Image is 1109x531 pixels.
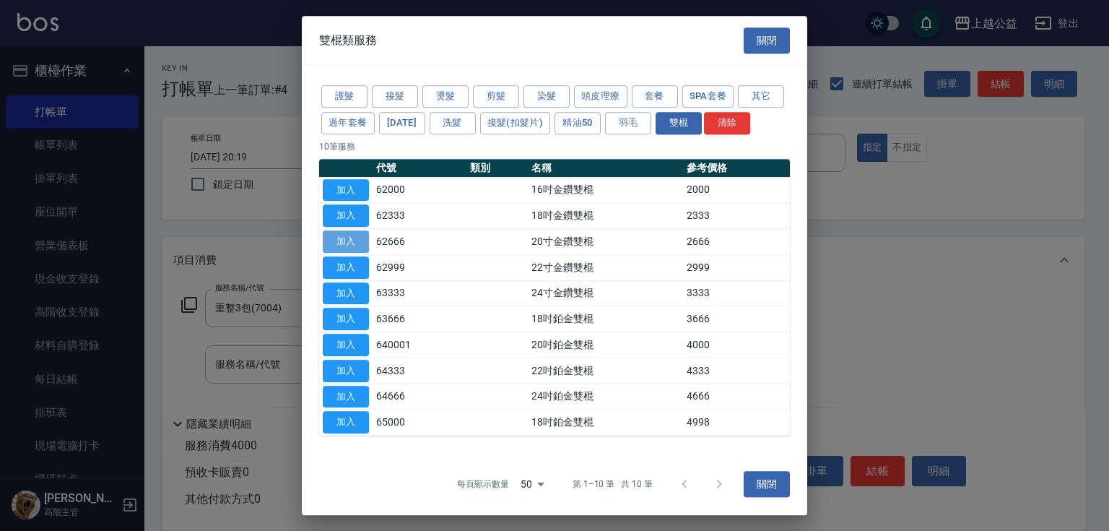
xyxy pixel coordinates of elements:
td: 65000 [373,410,466,436]
button: 其它 [738,85,784,108]
button: 剪髮 [473,85,519,108]
td: 18吋鉑金雙棍 [528,306,683,332]
td: 4000 [683,332,790,358]
td: 18吋金鑽雙棍 [528,203,683,229]
td: 3333 [683,280,790,306]
td: 4333 [683,358,790,384]
button: 羽毛 [605,112,651,134]
td: 20寸金鑽雙棍 [528,229,683,255]
button: 加入 [323,360,369,382]
td: 2666 [683,229,790,255]
button: 加入 [323,411,369,433]
p: 10 筆服務 [319,140,790,153]
button: 接髮(扣髮片) [480,112,551,134]
button: 加入 [323,308,369,330]
button: [DATE] [379,112,425,134]
td: 64666 [373,384,466,410]
p: 第 1–10 筆 共 10 筆 [573,478,653,491]
button: 關閉 [744,27,790,54]
td: 22寸金鑽雙棍 [528,254,683,280]
td: 24寸金鑽雙棍 [528,280,683,306]
p: 每頁顯示數量 [457,478,509,491]
div: 50 [515,465,549,504]
td: 62999 [373,254,466,280]
td: 62000 [373,177,466,203]
th: 參考價格 [683,159,790,178]
button: 加入 [323,179,369,202]
td: 63666 [373,306,466,332]
td: 2333 [683,203,790,229]
button: SPA套餐 [682,85,734,108]
td: 22吋鉑金雙棍 [528,358,683,384]
td: 16吋金鑽雙棍 [528,177,683,203]
button: 雙棍 [656,112,702,134]
button: 護髮 [321,85,368,108]
button: 接髮 [372,85,418,108]
button: 加入 [323,282,369,305]
button: 加入 [323,334,369,356]
button: 染髮 [523,85,570,108]
td: 2000 [683,177,790,203]
button: 洗髮 [430,112,476,134]
td: 18吋鉑金雙棍 [528,410,683,436]
td: 62333 [373,203,466,229]
button: 加入 [323,386,369,408]
td: 24吋鉑金雙棍 [528,384,683,410]
td: 4666 [683,384,790,410]
button: 加入 [323,230,369,253]
button: 關閉 [744,471,790,498]
button: 過年套餐 [321,112,375,134]
button: 加入 [323,204,369,227]
td: 640001 [373,332,466,358]
button: 精油50 [554,112,601,134]
button: 頭皮理療 [574,85,627,108]
td: 64333 [373,358,466,384]
button: 加入 [323,256,369,279]
span: 雙棍類服務 [319,33,377,48]
button: 套餐 [632,85,678,108]
td: 4998 [683,410,790,436]
th: 名稱 [528,159,683,178]
td: 2999 [683,254,790,280]
td: 63333 [373,280,466,306]
button: 燙髮 [422,85,469,108]
td: 62666 [373,229,466,255]
button: 清除 [704,112,750,134]
th: 代號 [373,159,466,178]
td: 3666 [683,306,790,332]
th: 類別 [466,159,528,178]
td: 20吋鉑金雙棍 [528,332,683,358]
